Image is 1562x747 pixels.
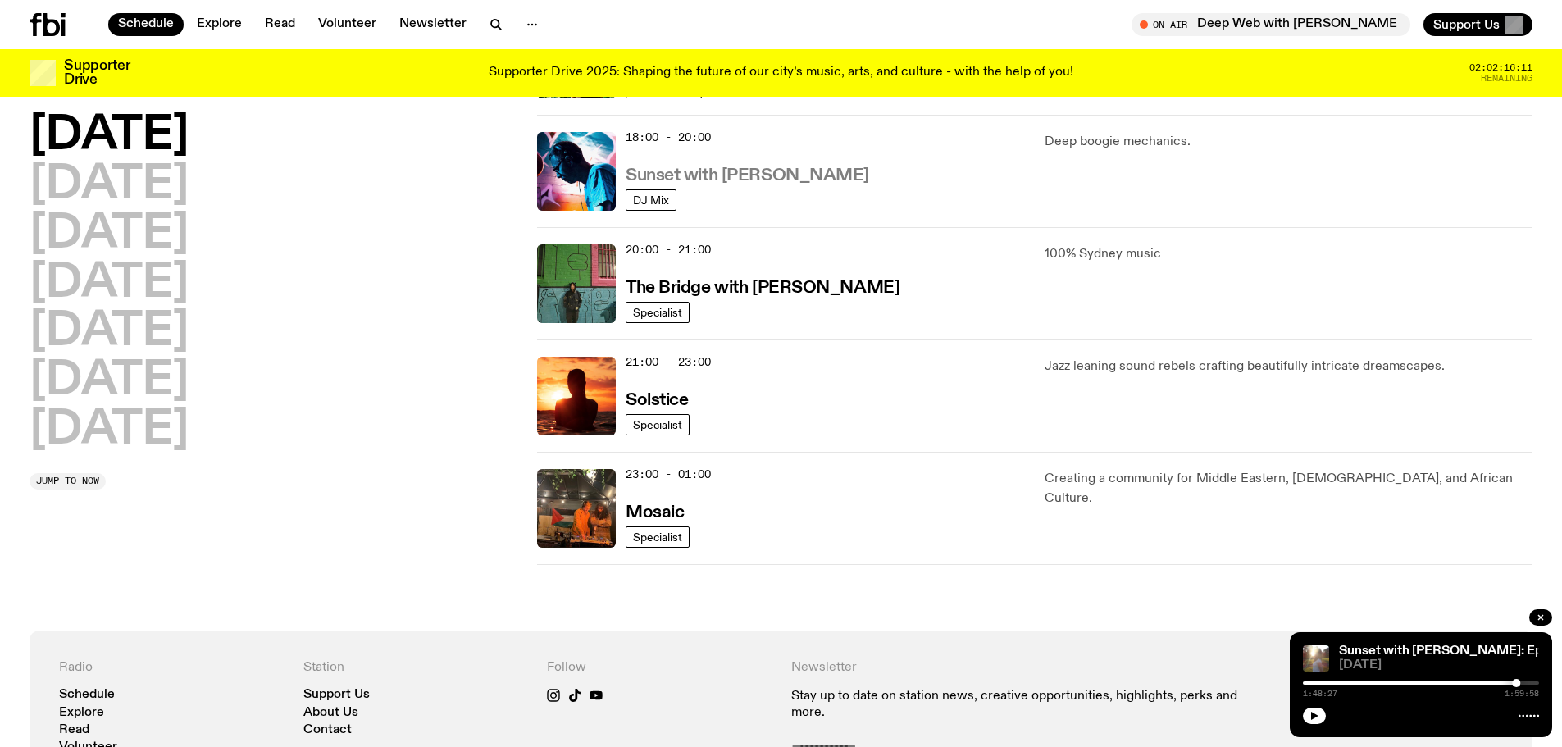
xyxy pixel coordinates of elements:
[59,724,89,736] a: Read
[59,689,115,701] a: Schedule
[626,167,869,184] h3: Sunset with [PERSON_NAME]
[303,660,528,676] h4: Station
[30,408,189,453] button: [DATE]
[1045,469,1532,508] p: Creating a community for Middle Eastern, [DEMOGRAPHIC_DATA], and African Culture.
[626,242,711,257] span: 20:00 - 21:00
[626,276,899,297] a: The Bridge with [PERSON_NAME]
[108,13,184,36] a: Schedule
[791,689,1259,720] p: Stay up to date on station news, creative opportunities, highlights, perks and more.
[626,164,869,184] a: Sunset with [PERSON_NAME]
[537,357,616,435] img: A girl standing in the ocean as waist level, staring into the rise of the sun.
[1303,690,1337,698] span: 1:48:27
[633,306,682,318] span: Specialist
[59,660,284,676] h4: Radio
[626,280,899,297] h3: The Bridge with [PERSON_NAME]
[30,473,106,490] button: Jump to now
[537,244,616,323] img: Amelia Sparke is wearing a black hoodie and pants, leaning against a blue, green and pink wall wi...
[1505,690,1539,698] span: 1:59:58
[30,358,189,404] button: [DATE]
[64,59,130,87] h3: Supporter Drive
[1469,63,1532,72] span: 02:02:16:11
[633,418,682,430] span: Specialist
[303,707,358,719] a: About Us
[537,132,616,211] img: Simon Caldwell stands side on, looking downwards. He has headphones on. Behind him is a brightly ...
[626,354,711,370] span: 21:00 - 23:00
[308,13,386,36] a: Volunteer
[626,504,684,522] h3: Mosaic
[30,162,189,208] button: [DATE]
[626,526,690,548] a: Specialist
[626,392,688,409] h3: Solstice
[59,707,104,719] a: Explore
[791,660,1259,676] h4: Newsletter
[626,302,690,323] a: Specialist
[1045,357,1532,376] p: Jazz leaning sound rebels crafting beautifully intricate dreamscapes.
[255,13,305,36] a: Read
[547,660,772,676] h4: Follow
[389,13,476,36] a: Newsletter
[626,389,688,409] a: Solstice
[626,414,690,435] a: Specialist
[187,13,252,36] a: Explore
[30,212,189,257] button: [DATE]
[30,113,189,159] button: [DATE]
[1045,132,1532,152] p: Deep boogie mechanics.
[303,689,370,701] a: Support Us
[1045,244,1532,264] p: 100% Sydney music
[633,531,682,543] span: Specialist
[30,261,189,307] button: [DATE]
[1423,13,1532,36] button: Support Us
[1433,17,1500,32] span: Support Us
[303,724,352,736] a: Contact
[1339,659,1539,672] span: [DATE]
[1481,74,1532,83] span: Remaining
[626,130,711,145] span: 18:00 - 20:00
[626,467,711,482] span: 23:00 - 01:00
[36,476,99,485] span: Jump to now
[633,194,669,206] span: DJ Mix
[1132,13,1410,36] button: On AirDeep Web with [PERSON_NAME]
[537,469,616,548] img: Tommy and Jono Playing at a fundraiser for Palestine
[626,189,676,211] a: DJ Mix
[626,501,684,522] a: Mosaic
[30,309,189,355] button: [DATE]
[489,66,1073,80] p: Supporter Drive 2025: Shaping the future of our city’s music, arts, and culture - with the help o...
